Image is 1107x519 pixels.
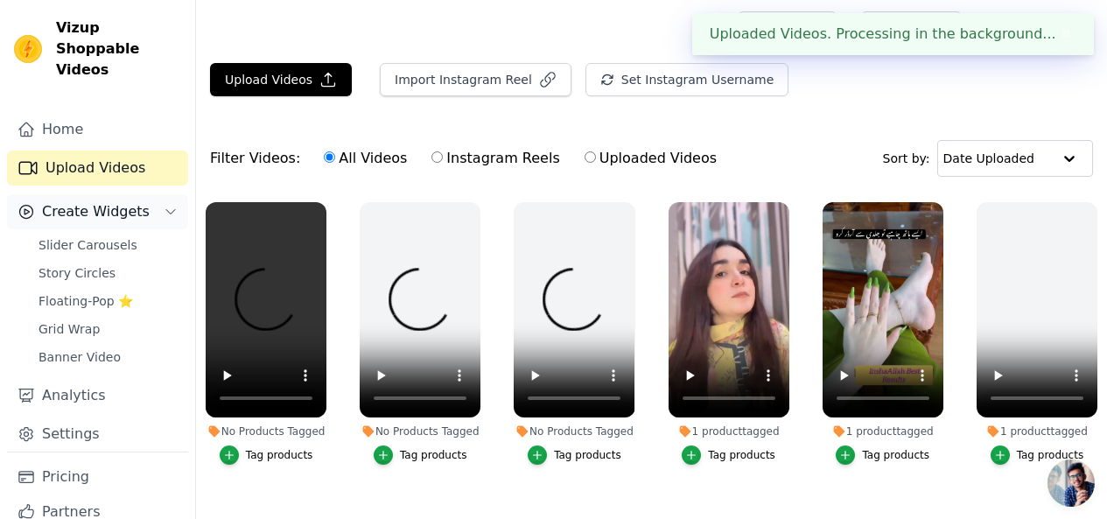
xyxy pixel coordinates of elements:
div: Uploaded Videos. Processing in the background... [692,13,1094,55]
button: Tag products [682,445,775,465]
label: Instagram Reels [431,147,560,170]
div: 1 product tagged [823,424,943,438]
a: Open chat [1047,459,1095,507]
span: Slider Carousels [39,236,137,254]
div: No Products Tagged [360,424,480,438]
a: Book Demo [861,11,962,45]
div: Tag products [708,448,775,462]
span: Create Widgets [42,201,150,222]
a: Story Circles [28,261,188,285]
input: Uploaded Videos [585,151,596,163]
button: Tag products [991,445,1084,465]
a: Pricing [7,459,188,494]
label: All Videos [323,147,408,170]
a: Analytics [7,378,188,413]
a: Grid Wrap [28,317,188,341]
button: Import Instagram Reel [380,63,571,96]
button: B Beauty Bliss [976,12,1093,44]
button: Close [1056,24,1076,45]
div: 1 product tagged [669,424,789,438]
button: Tag products [220,445,313,465]
a: Settings [7,417,188,452]
button: Create Widgets [7,194,188,229]
a: Floating-Pop ⭐ [28,289,188,313]
span: Grid Wrap [39,320,100,338]
div: Tag products [246,448,313,462]
button: Tag products [836,445,929,465]
div: Tag products [554,448,621,462]
div: No Products Tagged [206,424,326,438]
span: Story Circles [39,264,116,282]
div: 1 product tagged [977,424,1097,438]
span: Floating-Pop ⭐ [39,292,133,310]
a: Banner Video [28,345,188,369]
div: Tag products [1017,448,1084,462]
img: Vizup [14,35,42,63]
a: Slider Carousels [28,233,188,257]
div: Sort by: [883,140,1094,177]
a: Help Setup [738,11,837,45]
label: Uploaded Videos [584,147,718,170]
button: Upload Videos [210,63,352,96]
button: Set Instagram Username [585,63,788,96]
button: Tag products [374,445,467,465]
div: Tag products [862,448,929,462]
a: Home [7,112,188,147]
span: Vizup Shoppable Videos [56,18,181,81]
input: All Videos [324,151,335,163]
div: Tag products [400,448,467,462]
span: Banner Video [39,348,121,366]
div: Filter Videos: [210,138,726,179]
button: Tag products [528,445,621,465]
input: Instagram Reels [431,151,443,163]
p: Beauty Bliss [1004,12,1093,44]
div: No Products Tagged [514,424,634,438]
a: Upload Videos [7,151,188,186]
